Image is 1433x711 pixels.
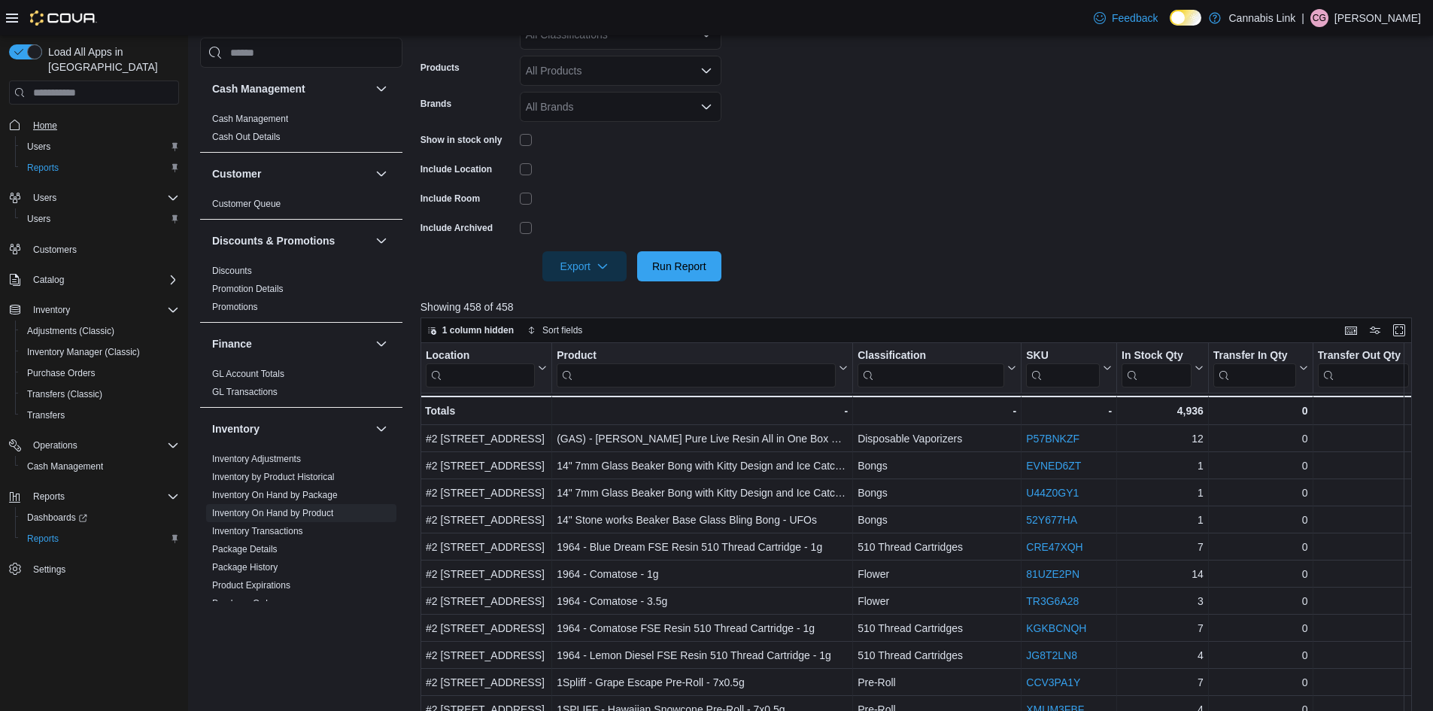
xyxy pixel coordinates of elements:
button: Run Report [637,251,721,281]
h3: Discounts & Promotions [212,233,335,248]
a: Package Details [212,544,278,555]
span: 1 column hidden [442,324,514,336]
button: Customer [212,166,369,181]
a: Cash Out Details [212,132,281,142]
a: Purchase Orders [21,364,102,382]
div: Flower [858,592,1016,610]
button: Operations [3,435,185,456]
div: (GAS) - [PERSON_NAME] Pure Live Resin All in One Box Cart - 1g [557,430,848,448]
button: Sort fields [521,321,588,339]
a: Customers [27,241,83,259]
span: Transfers (Classic) [21,385,179,403]
div: Finance [200,365,402,407]
div: #2 [STREET_ADDRESS] [426,457,547,475]
a: U44Z0GY1 [1026,487,1079,499]
div: 1 [1122,484,1204,502]
span: Operations [27,436,179,454]
div: SKU [1026,349,1100,363]
span: Users [27,189,179,207]
a: Reports [21,530,65,548]
div: 14 [1122,565,1204,583]
div: Flower [858,565,1016,583]
div: Product [557,349,836,363]
span: Settings [27,560,179,579]
button: Location [426,349,547,387]
span: Users [21,210,179,228]
span: Catalog [33,274,64,286]
button: Users [15,136,185,157]
span: Transfers [21,406,179,424]
div: 0 [1213,457,1308,475]
span: Reports [21,159,179,177]
span: Inventory Transactions [212,525,303,537]
div: Totals [425,402,547,420]
button: Customers [3,239,185,260]
a: Package History [212,562,278,573]
div: Inventory [200,450,402,655]
div: 0 [1317,402,1420,420]
div: 1 [1122,511,1204,529]
button: Reports [15,528,185,549]
div: 12 [1122,430,1204,448]
span: Users [27,141,50,153]
div: 7 [1122,619,1204,637]
span: Inventory On Hand by Package [212,489,338,501]
label: Include Location [420,163,492,175]
button: Cash Management [15,456,185,477]
div: 0 [1317,457,1420,475]
span: Cash Management [212,113,288,125]
button: Transfer In Qty [1213,349,1308,387]
button: Inventory [27,301,76,319]
div: Transfer In Qty [1213,349,1296,363]
img: Cova [30,11,97,26]
button: Adjustments (Classic) [15,321,185,342]
button: Catalog [27,271,70,289]
span: Promotion Details [212,283,284,295]
a: Users [21,210,56,228]
a: Inventory On Hand by Package [212,490,338,500]
a: Cash Management [21,457,109,476]
button: Enter fullscreen [1390,321,1408,339]
button: Open list of options [700,65,712,77]
div: 1964 - Lemon Diesel FSE Resin 510 Thread Cartridge - 1g [557,646,848,664]
button: Finance [372,335,390,353]
a: KGKBCNQH [1026,622,1086,634]
a: Users [21,138,56,156]
div: - [858,402,1016,420]
div: Transfer Out Qty [1317,349,1408,363]
h3: Inventory [212,421,260,436]
div: #2 [STREET_ADDRESS] [426,592,547,610]
span: Package Details [212,543,278,555]
h3: Customer [212,166,261,181]
span: Discounts [212,265,252,277]
div: Location [426,349,535,387]
div: Transfer Out Qty [1317,349,1408,387]
span: Users [27,213,50,225]
a: Reports [21,159,65,177]
a: CRE47XQH [1026,541,1082,553]
button: Classification [858,349,1016,387]
button: Display options [1366,321,1384,339]
div: 0 [1213,402,1308,420]
nav: Complex example [9,108,179,619]
span: Reports [21,530,179,548]
button: Inventory [3,299,185,321]
div: In Stock Qty [1122,349,1192,387]
button: Reports [27,488,71,506]
span: Users [21,138,179,156]
div: Discounts & Promotions [200,262,402,322]
button: SKU [1026,349,1112,387]
a: Home [27,117,63,135]
label: Show in stock only [420,134,502,146]
span: Customers [33,244,77,256]
a: EVNED6ZT [1026,460,1081,472]
div: Classification [858,349,1004,363]
span: Operations [33,439,77,451]
div: #2 [STREET_ADDRESS] [426,646,547,664]
span: Home [33,120,57,132]
button: Cash Management [212,81,369,96]
div: Transfer In Qty [1213,349,1296,387]
div: Bongs [858,457,1016,475]
span: Reports [27,533,59,545]
h3: Cash Management [212,81,305,96]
